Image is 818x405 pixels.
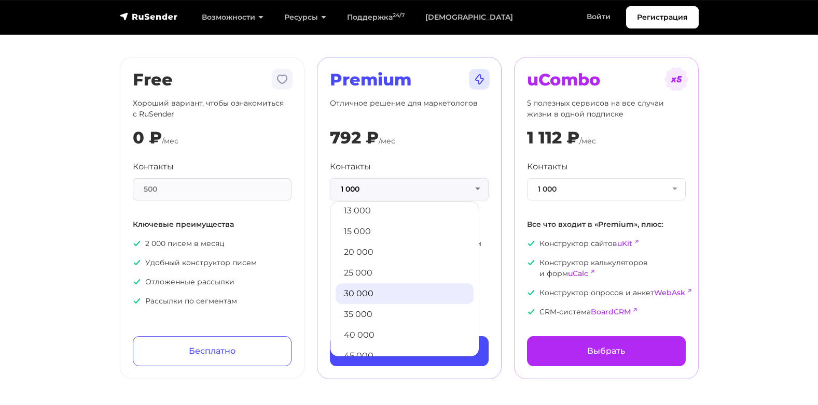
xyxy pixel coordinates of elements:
[527,178,686,200] button: 1 000
[133,277,292,287] p: Отложенные рассылки
[336,263,474,283] a: 25 000
[336,304,474,325] a: 35 000
[133,219,292,230] p: Ключевые преимущества
[191,7,274,28] a: Возможности
[337,7,415,28] a: Поддержка24/7
[527,257,686,279] p: Конструктор калькуляторов и форм
[393,12,405,19] sup: 24/7
[527,161,568,173] label: Контакты
[415,7,523,28] a: [DEMOGRAPHIC_DATA]
[330,98,489,120] p: Отличное решение для маркетологов
[568,269,588,278] a: uCalc
[527,219,686,230] p: Все что входит в «Premium», плюс:
[591,307,631,316] a: BoardCRM
[330,201,479,357] ul: 1 000
[527,288,535,297] img: icon-ok.svg
[336,325,474,345] a: 40 000
[527,287,686,298] p: Конструктор опросов и анкет
[664,67,689,92] img: tarif-ucombo.svg
[133,239,141,248] img: icon-ok.svg
[133,297,141,305] img: icon-ok.svg
[467,67,492,92] img: tarif-premium.svg
[527,307,686,317] p: CRM-система
[527,258,535,267] img: icon-ok.svg
[336,221,474,242] a: 15 000
[133,98,292,120] p: Хороший вариант, чтобы ознакомиться с RuSender
[579,136,596,146] span: /мес
[330,161,371,173] label: Контакты
[527,128,579,148] div: 1 112 ₽
[527,336,686,366] a: Выбрать
[527,98,686,120] p: 5 полезных сервисов на все случаи жизни в одной подписке
[576,6,621,27] a: Войти
[270,67,295,92] img: tarif-free.svg
[527,308,535,316] img: icon-ok.svg
[133,278,141,286] img: icon-ok.svg
[274,7,337,28] a: Ресурсы
[336,283,474,304] a: 30 000
[133,258,141,267] img: icon-ok.svg
[162,136,178,146] span: /мес
[133,257,292,268] p: Удобный конструктор писем
[527,238,686,249] p: Конструктор сайтов
[120,11,178,22] img: RuSender
[336,242,474,263] a: 20 000
[330,178,489,200] button: 1 000
[626,6,699,28] a: Регистрация
[133,161,174,173] label: Контакты
[133,70,292,90] h2: Free
[133,238,292,249] p: 2 000 писем в месяц
[336,200,474,221] a: 13 000
[336,345,474,366] a: 45 000
[133,336,292,366] a: Бесплатно
[617,239,632,248] a: uKit
[527,239,535,248] img: icon-ok.svg
[133,128,162,148] div: 0 ₽
[330,128,379,148] div: 792 ₽
[379,136,395,146] span: /мес
[654,288,685,297] a: WebAsk
[330,70,489,90] h2: Premium
[527,70,686,90] h2: uCombo
[133,296,292,307] p: Рассылки по сегментам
